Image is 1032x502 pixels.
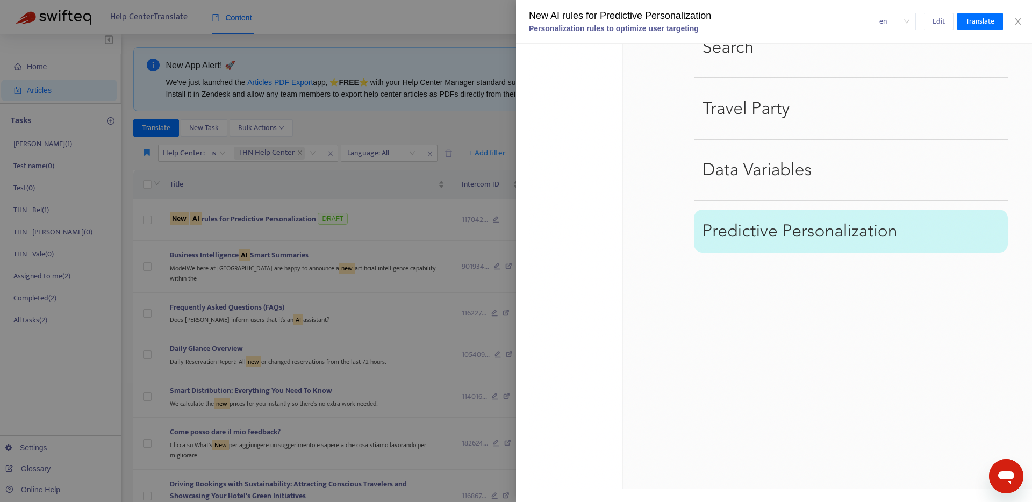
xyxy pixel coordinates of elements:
[879,13,909,30] span: en
[957,13,1003,30] button: Translate
[1010,17,1026,27] button: Close
[989,459,1023,493] iframe: Button to launch messaging window
[933,16,945,27] span: Edit
[966,16,994,27] span: Translate
[529,9,873,23] div: New AI rules for Predictive Personalization
[1014,17,1022,26] span: close
[924,13,954,30] button: Edit
[529,23,873,34] div: Personalization rules to optimize user targeting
